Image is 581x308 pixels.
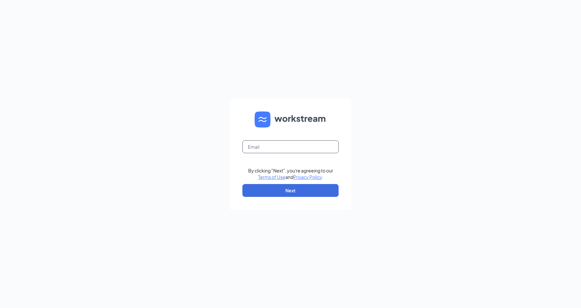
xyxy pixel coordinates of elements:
img: WS logo and Workstream text [255,111,326,128]
input: Email [242,140,339,153]
div: By clicking "Next", you're agreeing to our and . [248,167,333,180]
a: Terms of Use [258,174,285,180]
a: Privacy Policy [293,174,322,180]
button: Next [242,184,339,197]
